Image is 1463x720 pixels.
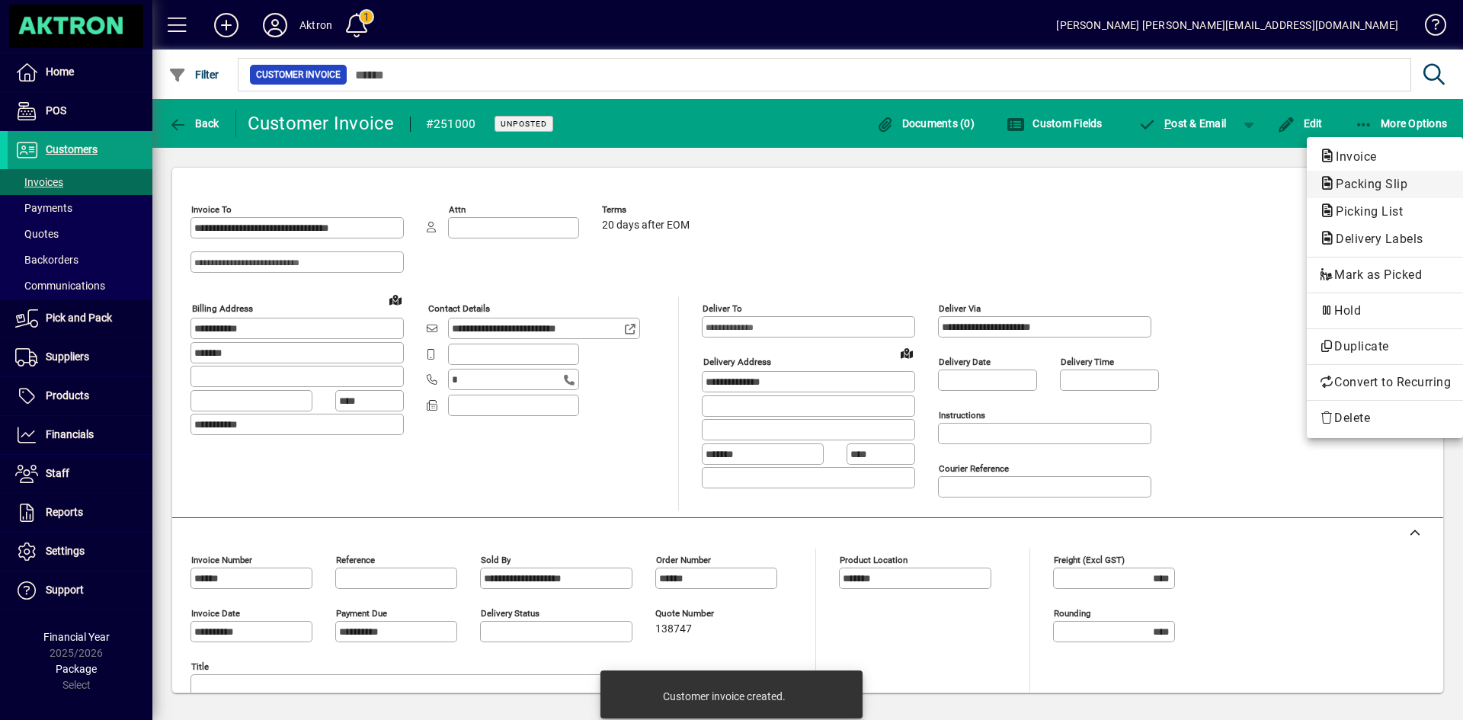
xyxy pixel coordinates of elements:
[1319,232,1431,246] span: Delivery Labels
[1319,204,1410,219] span: Picking List
[1319,373,1451,392] span: Convert to Recurring
[1319,177,1415,191] span: Packing Slip
[1319,302,1451,320] span: Hold
[1319,409,1451,427] span: Delete
[1319,266,1451,284] span: Mark as Picked
[1319,149,1385,164] span: Invoice
[1319,338,1451,356] span: Duplicate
